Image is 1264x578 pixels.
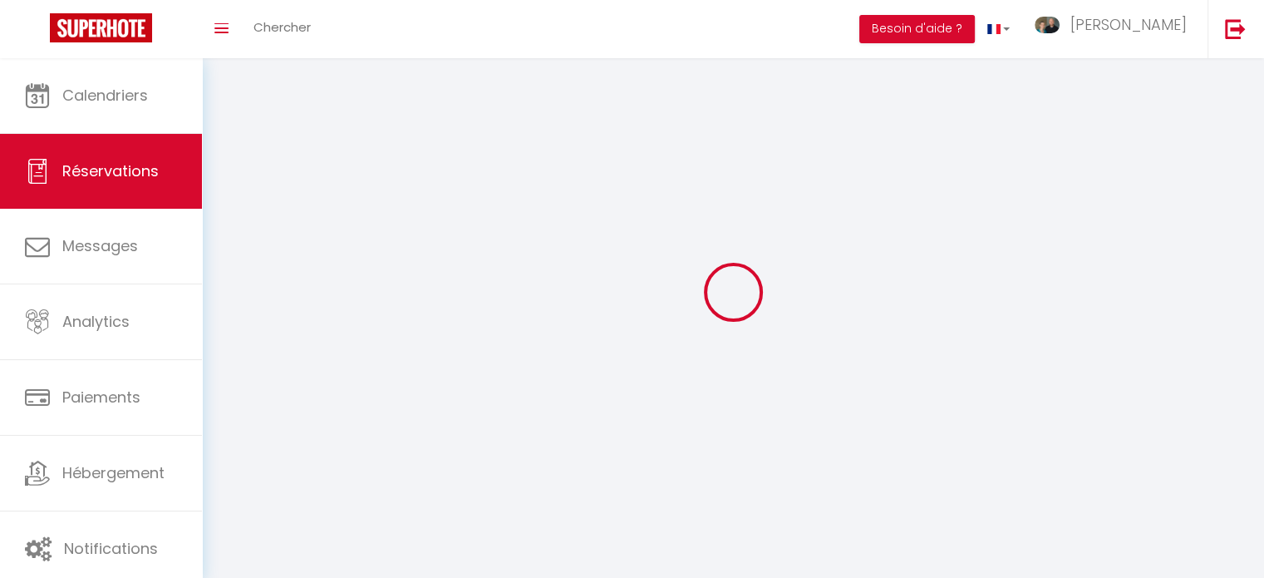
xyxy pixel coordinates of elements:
span: Calendriers [62,85,148,106]
span: Analytics [62,311,130,332]
span: Notifications [64,538,158,559]
span: Réservations [62,161,159,181]
span: Messages [62,235,138,256]
span: Hébergement [62,462,165,483]
span: Chercher [253,18,311,36]
button: Besoin d'aide ? [859,15,975,43]
img: logout [1225,18,1246,39]
span: Paiements [62,387,140,408]
img: Super Booking [50,13,152,42]
span: [PERSON_NAME] [1070,14,1187,35]
button: Ouvrir le widget de chat LiveChat [13,7,63,57]
img: ... [1035,17,1060,33]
